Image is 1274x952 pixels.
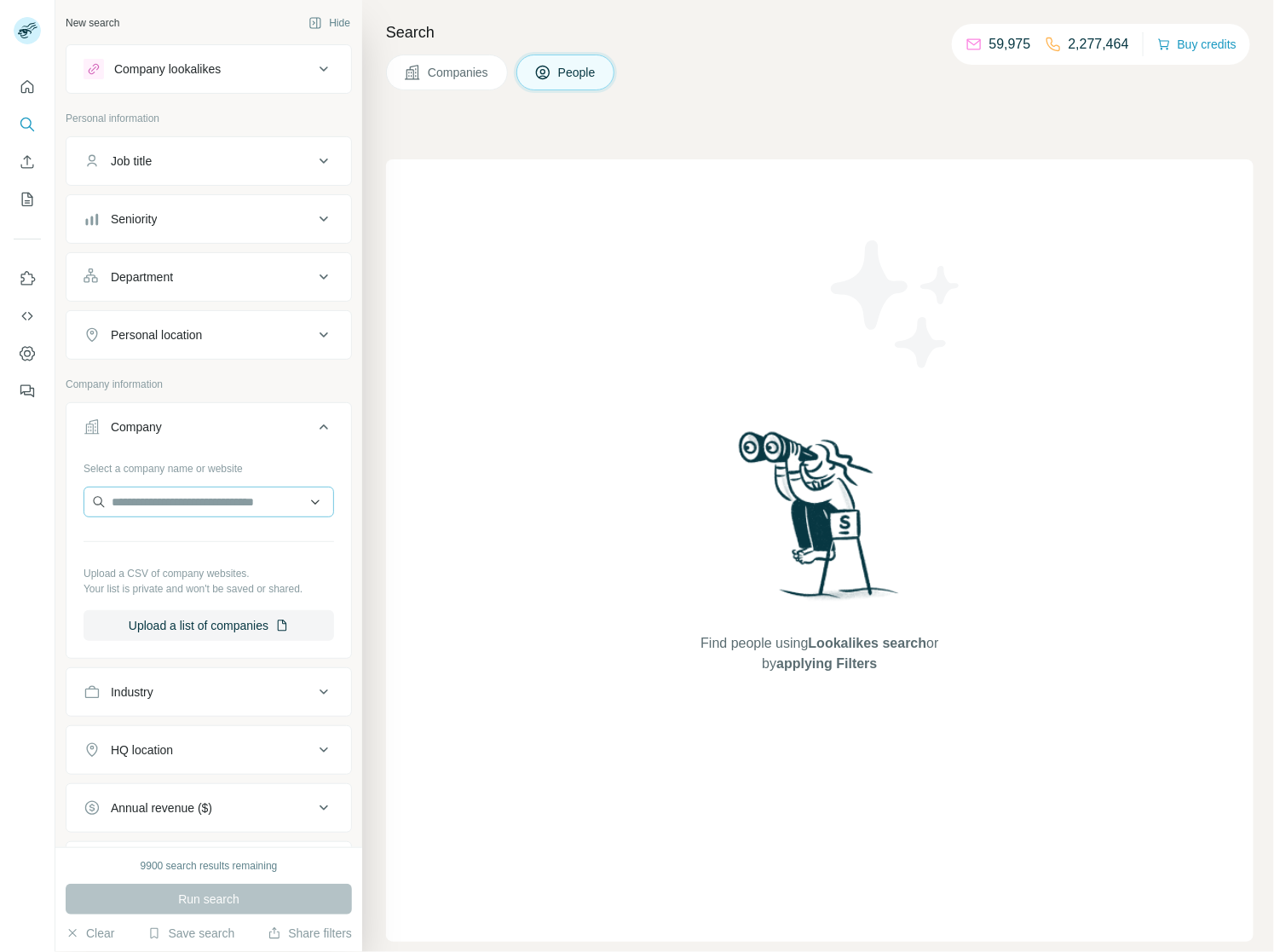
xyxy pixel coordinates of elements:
[141,858,278,874] div: 9900 search results remaining
[428,64,490,81] span: Companies
[66,788,351,828] button: Annual revenue ($)
[66,111,352,126] p: Personal information
[820,228,973,381] img: Surfe Illustration - Stars
[66,672,351,713] button: Industry
[111,684,153,701] div: Industry
[268,925,352,942] button: Share filters
[66,141,351,182] button: Job title
[14,338,41,369] button: Dashboard
[558,64,597,81] span: People
[1069,34,1129,55] p: 2,277,464
[111,326,202,343] div: Personal location
[66,845,351,886] button: Employees (size)
[809,636,927,650] span: Lookalikes search
[386,20,1254,44] h4: Search
[66,925,114,942] button: Clear
[66,377,352,392] p: Company information
[111,741,173,759] div: HQ location
[843,7,860,24] div: Close Step
[66,15,119,31] div: New search
[683,633,956,674] span: Find people using or by
[111,153,152,170] div: Job title
[66,49,351,89] button: Company lookalikes
[114,61,221,78] div: Company lookalikes
[14,263,41,294] button: Use Surfe on LinkedIn
[84,566,334,581] p: Upload a CSV of company websites.
[84,581,334,597] p: Your list is private and won't be saved or shared.
[14,147,41,177] button: Enrich CSV
[111,799,212,816] div: Annual revenue ($)
[111,268,173,286] div: Department
[66,199,351,239] button: Seniority
[66,730,351,770] button: HQ location
[84,454,334,476] div: Select a company name or website
[111,211,157,228] div: Seniority
[1157,32,1237,56] button: Buy credits
[354,3,517,41] div: Watch our October Product update
[14,301,41,332] button: Use Surfe API
[147,925,234,942] button: Save search
[66,257,351,297] button: Department
[66,407,351,454] button: Company
[989,34,1031,55] p: 59,975
[776,656,877,671] span: applying Filters
[731,427,908,617] img: Surfe Illustration - Woman searching with binoculars
[14,184,41,215] button: My lists
[66,314,351,355] button: Personal location
[84,610,334,641] button: Upload a list of companies
[297,10,362,36] button: Hide
[14,109,41,140] button: Search
[14,376,41,407] button: Feedback
[14,72,41,102] button: Quick start
[111,418,162,436] div: Company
